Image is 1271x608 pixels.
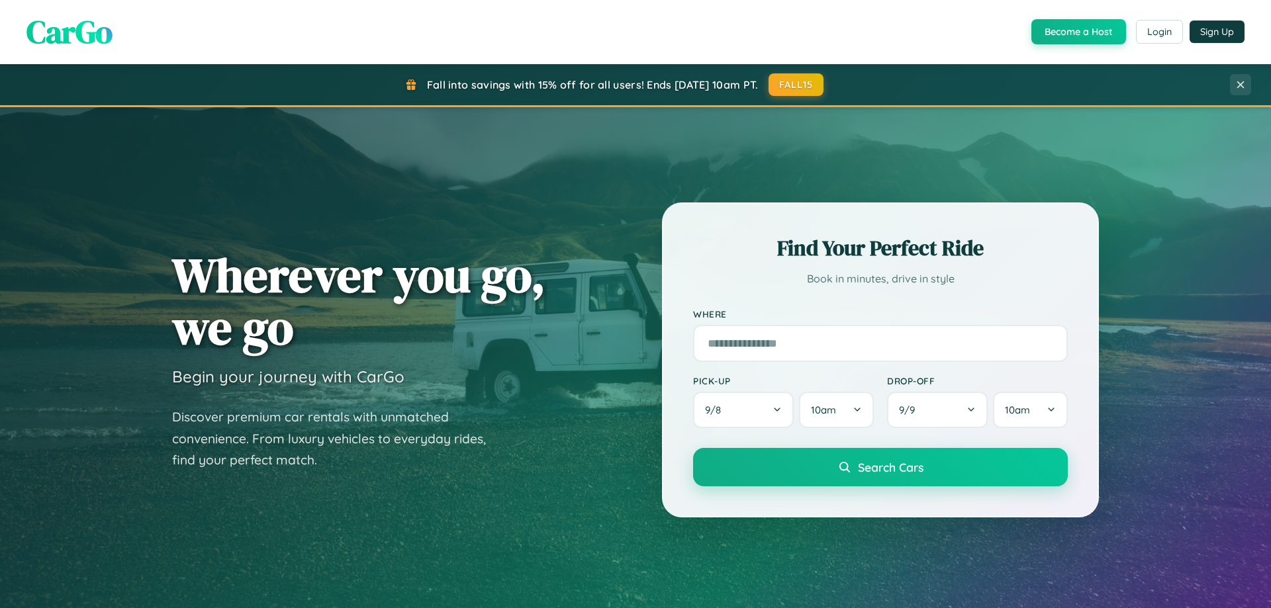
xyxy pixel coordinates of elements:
[769,73,824,96] button: FALL15
[799,392,874,428] button: 10am
[1136,20,1183,44] button: Login
[811,404,836,416] span: 10am
[1190,21,1245,43] button: Sign Up
[858,460,923,474] span: Search Cars
[705,404,728,416] span: 9 / 8
[427,78,759,91] span: Fall into savings with 15% off for all users! Ends [DATE] 10am PT.
[693,375,874,386] label: Pick-up
[899,404,921,416] span: 9 / 9
[993,392,1068,428] button: 10am
[26,10,113,54] span: CarGo
[693,448,1068,486] button: Search Cars
[172,367,404,386] h3: Begin your journey with CarGo
[693,308,1068,320] label: Where
[887,392,988,428] button: 9/9
[693,269,1068,288] p: Book in minutes, drive in style
[693,392,794,428] button: 9/8
[172,406,503,471] p: Discover premium car rentals with unmatched convenience. From luxury vehicles to everyday rides, ...
[693,234,1068,263] h2: Find Your Perfect Ride
[887,375,1068,386] label: Drop-off
[1031,19,1126,44] button: Become a Host
[1005,404,1030,416] span: 10am
[172,249,545,353] h1: Wherever you go, we go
